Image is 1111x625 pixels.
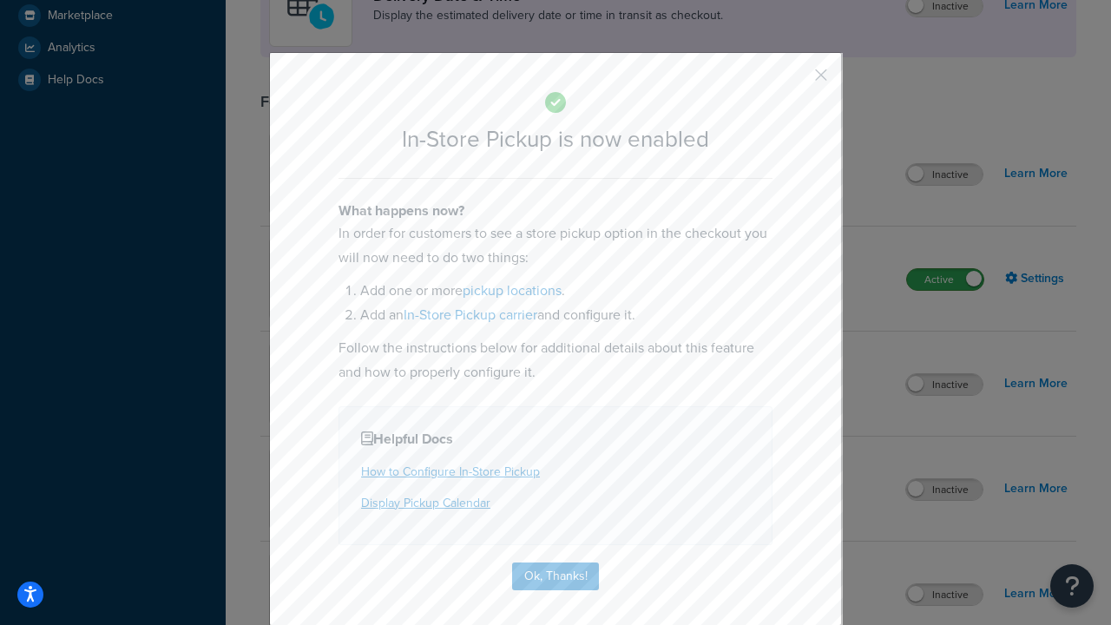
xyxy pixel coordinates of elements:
[463,280,562,300] a: pickup locations
[339,221,772,270] p: In order for customers to see a store pickup option in the checkout you will now need to do two t...
[361,494,490,512] a: Display Pickup Calendar
[339,336,772,385] p: Follow the instructions below for additional details about this feature and how to properly confi...
[404,305,537,325] a: In-Store Pickup carrier
[512,562,599,590] button: Ok, Thanks!
[339,201,772,221] h4: What happens now?
[361,429,750,450] h4: Helpful Docs
[361,463,540,481] a: How to Configure In-Store Pickup
[360,303,772,327] li: Add an and configure it.
[339,127,772,152] h2: In-Store Pickup is now enabled
[360,279,772,303] li: Add one or more .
